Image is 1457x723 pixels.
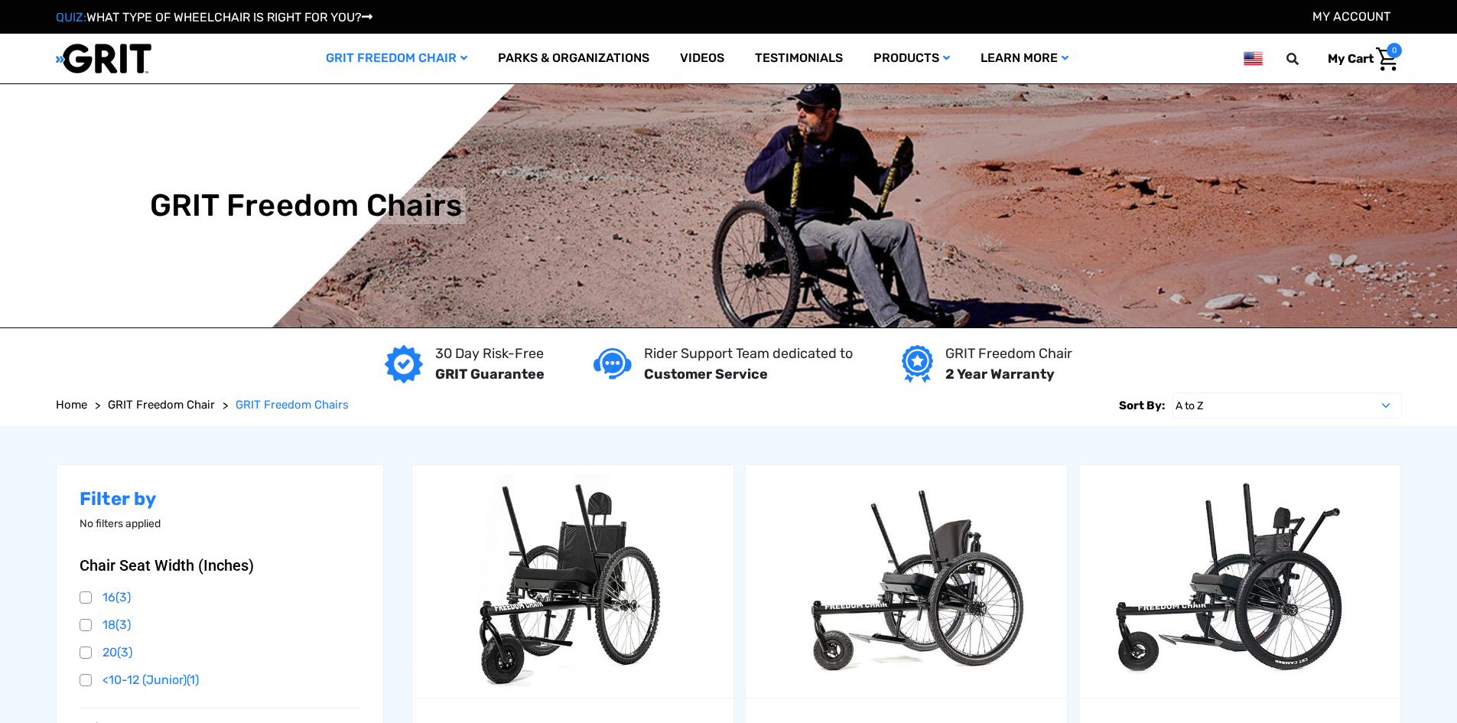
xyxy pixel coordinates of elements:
[56,396,87,414] a: Home
[1316,43,1402,75] a: Cart with 0 items
[435,344,545,364] p: 30 Day Risk-Free
[108,396,215,414] a: GRIT Freedom Chair
[150,187,463,224] h1: GRIT Freedom Chairs
[740,34,858,83] a: Testimonials
[1119,392,1165,418] label: Sort By:
[311,34,483,83] a: GRIT Freedom Chair
[412,465,733,699] a: GRIT Freedom Chair: 3.0,$2,995.00
[483,34,665,83] a: Parks & Organizations
[115,590,131,604] span: (3)
[1312,9,1390,24] a: Account
[1079,465,1400,699] a: GRIT Freedom Chair: Spartan,$3,995.00
[902,345,933,383] img: Year warranty
[858,34,965,83] a: Products
[236,396,349,414] a: GRIT Freedom Chairs
[56,398,87,412] span: Home
[644,344,853,364] p: Rider Support Team dedicated to
[108,398,215,412] span: GRIT Freedom Chair
[56,10,372,24] a: QUIZ:WHAT TYPE OF WHEELCHAIR IS RIGHT FOR YOU?
[80,556,361,575] button: Chair Seat Width (Inches)
[1293,43,1316,75] input: Search
[80,641,361,664] a: 20(3)
[746,465,1067,699] a: GRIT Freedom Chair: Pro,$5,495.00
[80,488,361,510] h2: Filter by
[746,474,1067,689] img: GRIT Freedom Chair Pro: the Pro model shown including contoured Invacare Matrx seatback, Spinergy...
[1328,51,1374,66] span: My Cart
[1376,47,1398,71] img: Cart
[385,345,423,383] img: GRIT Guarantee
[56,10,86,24] span: QUIZ:
[117,645,132,659] span: (3)
[945,344,1072,364] p: GRIT Freedom Chair
[80,516,361,532] p: No filters applied
[965,34,1084,83] a: Learn More
[1387,43,1402,58] span: 0
[644,366,768,383] strong: Customer Service
[594,348,632,379] img: Customer service
[80,614,361,637] a: 18(3)
[187,673,199,687] span: (1)
[945,366,1055,383] strong: 2 Year Warranty
[435,366,545,383] strong: GRIT Guarantee
[665,34,740,83] a: Videos
[1244,49,1262,68] img: us.png
[412,474,733,689] img: GRIT Freedom Chair: 3.0
[1079,474,1400,689] img: GRIT Freedom Chair: Spartan
[80,586,361,609] a: 16(3)
[80,556,254,575] span: Chair Seat Width (Inches)
[115,617,131,632] span: (3)
[80,669,361,692] a: <10-12 (Junior)(1)
[56,43,151,74] img: GRIT All-Terrain Wheelchair and Mobility Equipment
[236,398,349,412] span: GRIT Freedom Chairs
